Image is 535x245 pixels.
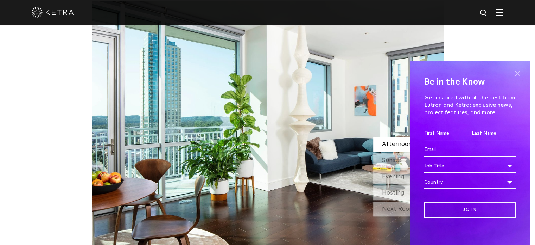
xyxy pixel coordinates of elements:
[424,159,516,173] div: Job Title
[373,202,444,216] div: Next Room
[382,190,405,196] span: Hosting
[382,157,402,164] span: Sunset
[424,143,516,157] input: Email
[382,173,405,180] span: Evening
[472,127,516,140] input: Last Name
[496,9,503,16] img: Hamburger%20Nav.svg
[424,176,516,189] div: Country
[479,9,488,18] img: search icon
[424,75,516,89] h4: Be in the Know
[424,202,516,218] input: Join
[424,127,468,140] input: First Name
[382,141,412,147] span: Afternoon
[32,7,74,18] img: ketra-logo-2019-white
[424,94,516,116] p: Get inspired with all the best from Lutron and Ketra: exclusive news, project features, and more.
